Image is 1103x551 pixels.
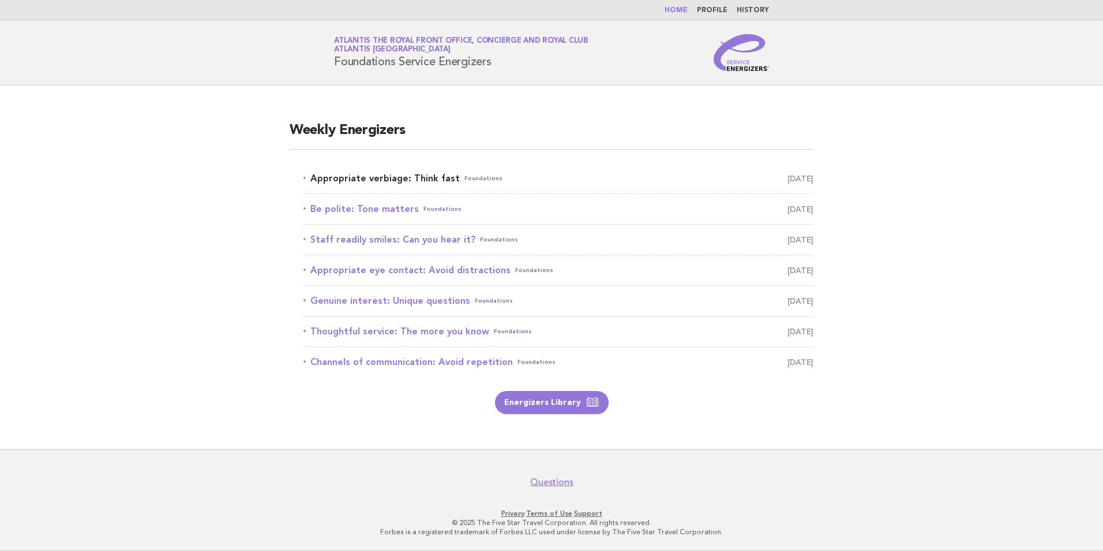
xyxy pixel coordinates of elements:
[480,232,518,248] span: Foundations
[334,38,588,68] h1: Foundations Service Energizers
[787,262,813,278] span: [DATE]
[303,201,813,217] a: Be polite: Tone mattersFoundations [DATE]
[530,476,573,488] a: Questions
[501,509,524,518] a: Privacy
[198,518,905,527] p: © 2025 The Five Star Travel Corporation. All rights reserved.
[303,262,813,278] a: Appropriate eye contact: Avoid distractionsFoundations [DATE]
[787,201,813,217] span: [DATE]
[464,170,502,187] span: Foundations
[517,354,556,370] span: Foundations
[303,323,813,340] a: Thoughtful service: The more you knowFoundations [DATE]
[475,293,513,309] span: Foundations
[714,34,769,71] img: Service Energizers
[697,7,727,14] a: Profile
[198,527,905,537] p: Forbes is a registered trademark of Forbes LLC used under license by The Five Star Travel Corpora...
[423,201,462,217] span: Foundations
[665,7,688,14] a: Home
[737,7,769,14] a: History
[515,262,553,278] span: Foundations
[787,354,813,370] span: [DATE]
[334,37,588,53] a: Atlantis The Royal Front Office, Concierge and Royal ClubAtlantis [GEOGRAPHIC_DATA]
[303,354,813,370] a: Channels of communication: Avoid repetitionFoundations [DATE]
[334,46,451,54] span: Atlantis [GEOGRAPHIC_DATA]
[198,509,905,518] p: · ·
[494,323,532,340] span: Foundations
[303,170,813,187] a: Appropriate verbiage: Think fastFoundations [DATE]
[787,170,813,187] span: [DATE]
[290,121,813,150] h2: Weekly Energizers
[787,232,813,248] span: [DATE]
[787,293,813,309] span: [DATE]
[526,509,572,518] a: Terms of Use
[787,323,813,340] span: [DATE]
[303,232,813,248] a: Staff readily smiles: Can you hear it?Foundations [DATE]
[495,391,609,414] a: Energizers Library
[574,509,602,518] a: Support
[303,293,813,309] a: Genuine interest: Unique questionsFoundations [DATE]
